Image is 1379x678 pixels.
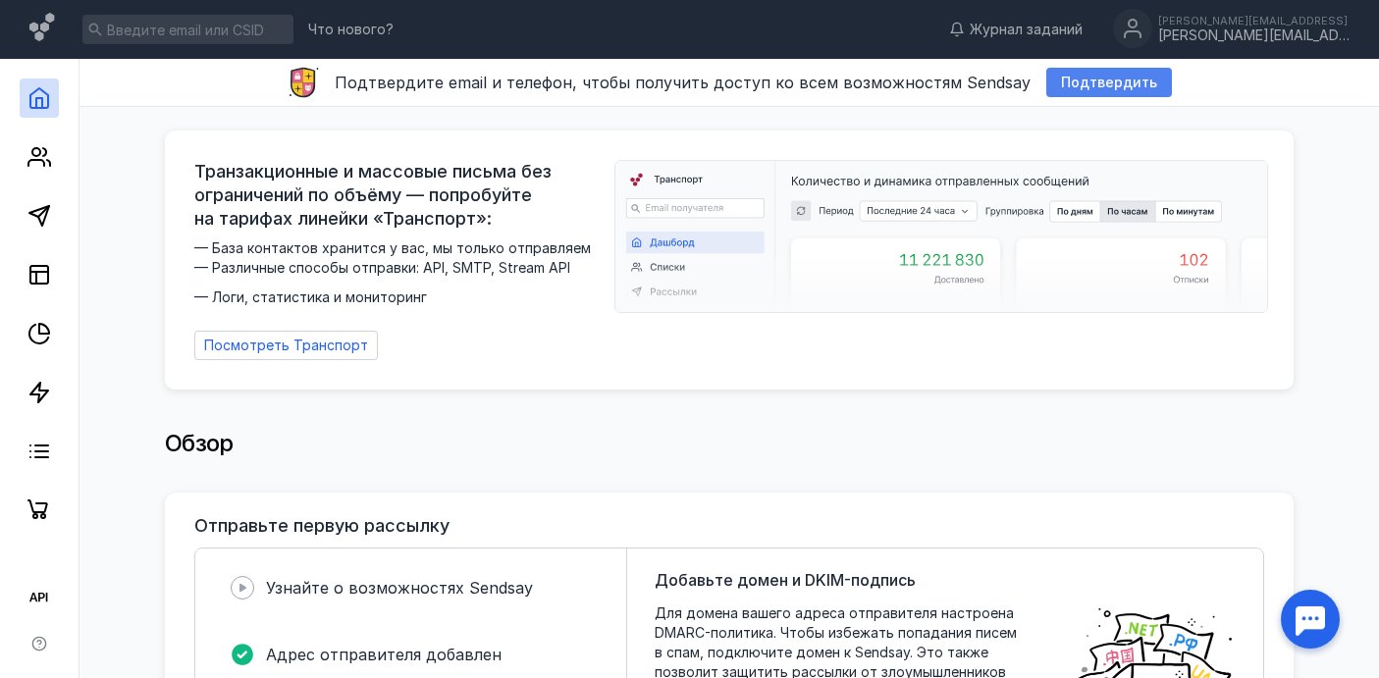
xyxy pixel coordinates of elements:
span: Добавьте домен и DKIM-подпись [655,568,916,592]
a: Посмотреть Транспорт [194,331,378,360]
div: [PERSON_NAME][EMAIL_ADDRESS] [1158,27,1354,44]
a: Журнал заданий [939,20,1092,39]
span: — База контактов хранится у вас, мы только отправляем — Различные способы отправки: API, SMTP, St... [194,238,603,307]
span: Посмотреть Транспорт [204,338,368,354]
span: Подтвердите email и телефон, чтобы получить доступ ко всем возможностям Sendsay [335,73,1031,92]
span: Журнал заданий [970,20,1083,39]
h3: Отправьте первую рассылку [194,516,450,536]
span: Узнайте о возможностях Sendsay [266,578,533,598]
a: Что нового? [298,23,403,36]
button: Подтвердить [1046,68,1172,97]
span: Адрес отправителя добавлен [266,645,502,664]
span: Обзор [165,429,234,457]
img: dashboard-transport-banner [615,161,1267,312]
input: Введите email или CSID [82,15,293,44]
span: Транзакционные и массовые письма без ограничений по объёму — попробуйте на тарифах линейки «Транс... [194,160,603,231]
span: Что нового? [308,23,394,36]
div: [PERSON_NAME][EMAIL_ADDRESS] [1158,15,1354,26]
span: Подтвердить [1061,75,1157,91]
